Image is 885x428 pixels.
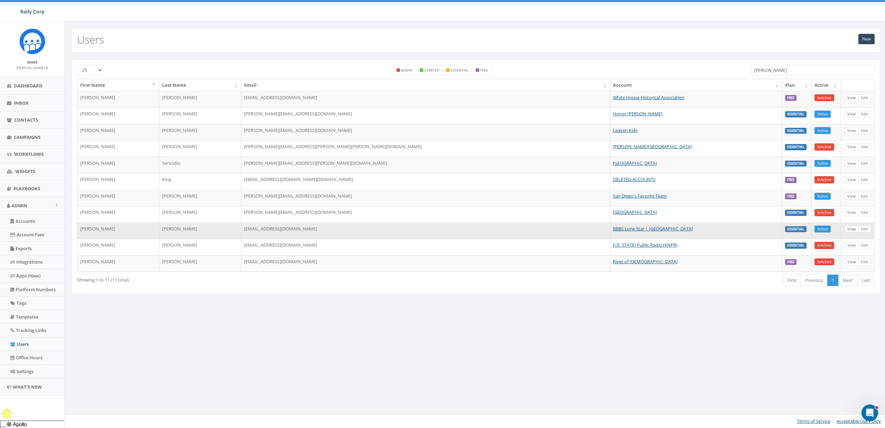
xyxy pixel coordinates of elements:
[785,226,807,232] label: ESSENTIAL
[241,190,610,206] td: [PERSON_NAME][EMAIL_ADDRESS][DOMAIN_NAME]
[241,107,610,124] td: [PERSON_NAME][EMAIL_ADDRESS][DOMAIN_NAME]
[241,206,610,222] td: [PERSON_NAME][EMAIL_ADDRESS][DOMAIN_NAME]
[14,100,29,106] span: Inbox
[845,242,859,249] a: View
[15,168,35,174] span: Widgets
[845,258,859,266] a: View
[613,127,637,133] a: Leaven Kids
[858,160,871,167] a: Edit
[838,275,857,286] a: Next
[814,193,831,200] a: Active
[785,111,807,117] label: ESSENTIAL
[785,193,796,200] label: FREE
[782,79,812,91] th: Plan: activate to sort column ascending
[858,34,875,44] a: New
[11,202,27,209] span: Admin
[858,258,871,266] a: Edit
[845,111,859,118] a: View
[401,68,412,73] small: admin
[785,144,807,150] label: ESSENTIAL
[801,275,828,286] a: Previous
[845,226,859,233] a: View
[827,275,839,286] a: 1
[241,222,610,239] td: [EMAIL_ADDRESS][DOMAIN_NAME]
[159,206,241,222] td: [PERSON_NAME]
[814,111,831,118] a: Active
[159,124,241,141] td: [PERSON_NAME]
[450,68,468,73] small: essential
[17,65,48,70] small: [PERSON_NAME]
[858,209,871,216] a: Edit
[857,275,875,286] a: Last
[241,157,610,173] td: [PERSON_NAME][EMAIL_ADDRESS][PERSON_NAME][DOMAIN_NAME]
[19,28,45,54] img: Icon_1.png
[77,140,159,157] td: [PERSON_NAME]
[613,193,667,199] a: San Diego's Favorite Team
[14,151,44,157] span: Workflows
[17,64,48,70] a: [PERSON_NAME]
[814,242,834,249] a: InActive
[241,79,610,91] th: Email: activate to sort column ascending
[613,258,678,265] a: River of [DEMOGRAPHIC_DATA]
[858,143,871,151] a: Edit
[159,157,241,173] td: Servodio
[785,161,807,167] label: ESSENTIAL
[613,160,657,166] a: [GEOGRAPHIC_DATA]
[845,127,859,134] a: View
[77,239,159,255] td: [PERSON_NAME]
[858,111,871,118] a: Edit
[77,107,159,124] td: [PERSON_NAME]
[13,186,40,192] span: Playbooks
[241,91,610,108] td: [EMAIL_ADDRESS][DOMAIN_NAME]
[783,275,801,286] a: First
[77,173,159,190] td: [PERSON_NAME]
[14,117,38,123] span: Contacts
[845,160,859,167] a: View
[13,384,42,390] span: What's New
[241,255,610,272] td: [EMAIL_ADDRESS][DOMAIN_NAME]
[785,95,796,101] label: FREE
[159,91,241,108] td: [PERSON_NAME]
[241,239,610,255] td: [EMAIL_ADDRESS][DOMAIN_NAME]
[77,222,159,239] td: [PERSON_NAME]
[613,143,692,150] a: [PERSON_NAME][GEOGRAPHIC_DATA]
[785,177,796,183] label: FREE
[159,140,241,157] td: [PERSON_NAME]
[858,94,871,102] a: Edit
[858,176,871,183] a: Edit
[159,79,241,91] th: Last Name: activate to sort column ascending
[20,8,45,15] span: Rally Corp
[159,190,241,206] td: [PERSON_NAME]
[814,94,834,102] a: InActive
[858,242,871,249] a: Edit
[610,79,782,91] th: Account: activate to sort column ascending
[858,226,871,233] a: Edit
[845,94,859,102] a: View
[814,127,831,134] a: Active
[159,173,241,190] td: King
[159,239,241,255] td: [PERSON_NAME]
[814,143,834,151] a: InActive
[14,134,40,140] span: Campaigns
[785,210,807,216] label: ESSENTIAL
[77,274,403,283] div: Showing 1 to 11 (11 total)
[613,242,678,248] a: [US_STATE] Public Radio (KNPR)
[480,68,488,73] small: free
[814,160,831,167] a: Active
[77,91,159,108] td: [PERSON_NAME]
[424,68,439,73] small: starter
[812,79,841,91] th: Active: activate to sort column ascending
[77,157,159,173] td: [PERSON_NAME]
[845,176,859,183] a: View
[613,111,662,117] a: Honor [PERSON_NAME]
[814,176,834,183] a: InActive
[27,60,38,65] small: Name
[785,259,796,265] label: FREE
[814,226,831,233] a: Active
[814,209,834,216] a: InActive
[785,128,807,134] label: ESSENTIAL
[858,193,871,200] a: Edit
[845,143,859,151] a: View
[858,127,871,134] a: Edit
[613,176,655,182] a: DELETED ACCOUNTS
